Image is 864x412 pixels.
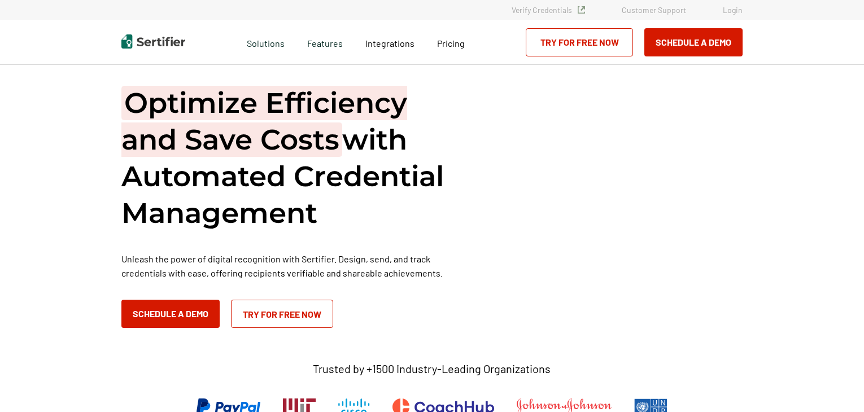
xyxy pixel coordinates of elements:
h1: with Automated Credential Management [121,85,460,231]
a: Login [723,5,743,15]
span: Integrations [365,38,414,49]
span: Optimize Efficiency and Save Costs [121,86,407,157]
img: Verified [578,6,585,14]
a: Integrations [365,35,414,49]
span: Features [307,35,343,49]
img: Sertifier | Digital Credentialing Platform [121,34,185,49]
a: Verify Credentials [512,5,585,15]
a: Try for Free Now [231,300,333,328]
a: Pricing [437,35,465,49]
span: Pricing [437,38,465,49]
a: Try for Free Now [526,28,633,56]
span: Solutions [247,35,285,49]
p: Unleash the power of digital recognition with Sertifier. Design, send, and track credentials with... [121,252,460,280]
a: Customer Support [622,5,686,15]
p: Trusted by +1500 Industry-Leading Organizations [313,362,551,376]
